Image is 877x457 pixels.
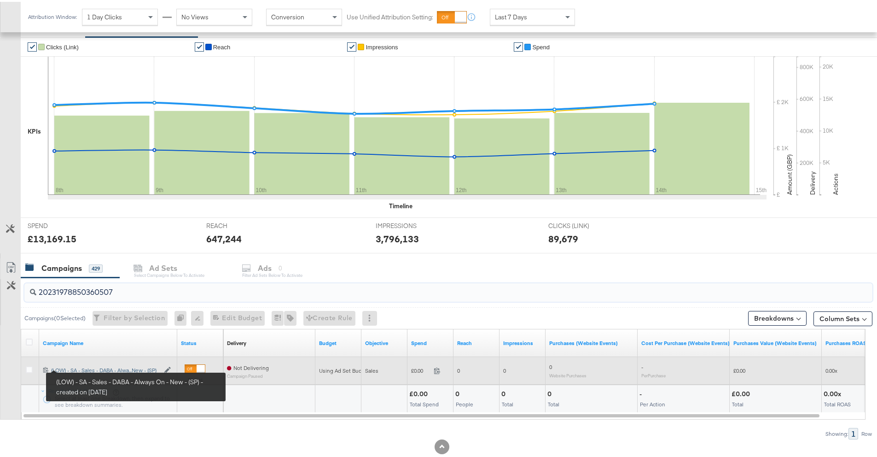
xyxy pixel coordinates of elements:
[861,429,872,435] div: Row
[213,42,231,49] span: Reach
[206,220,275,228] span: REACH
[503,338,542,345] a: The number of times your ad was served. On mobile apps an ad is counted as served the first time ...
[28,220,97,228] span: SPEND
[824,399,851,406] span: Total ROAS
[206,230,242,244] div: 647,244
[227,338,246,345] div: Delivery
[36,278,795,296] input: Search Campaigns by Name, ID or Objective
[365,338,404,345] a: Your campaign's objective.
[174,309,191,324] div: 0
[227,372,269,377] sub: Campaign Paused
[347,11,433,20] label: Use Unified Attribution Setting:
[813,310,872,324] button: Column Sets
[501,388,508,397] div: 0
[28,41,37,50] a: ✔
[195,41,204,50] a: ✔
[376,220,445,228] span: IMPRESSIONS
[549,362,552,369] span: 0
[185,375,205,381] label: Paused
[548,399,559,406] span: Total
[347,41,356,50] a: ✔
[514,41,523,50] a: ✔
[271,11,304,19] span: Conversion
[733,365,745,372] span: £0.00
[733,338,818,345] a: The total value of the purchase actions tracked by your Custom Audience pixel on your website aft...
[848,426,858,438] div: 1
[410,399,439,406] span: Total Spend
[233,363,269,369] span: Not Delivering
[457,338,496,345] a: The number of people your ad was served to.
[785,152,794,193] text: Amount (GBP)
[28,12,77,18] div: Attribution Window:
[732,399,743,406] span: Total
[549,338,634,345] a: The number of times a purchase was made tracked by your Custom Audience pixel on your website aft...
[24,312,86,321] div: Campaigns ( 0 Selected)
[456,399,473,406] span: People
[547,388,554,397] div: 0
[376,230,419,244] div: 3,796,133
[43,338,174,345] a: Your campaign name.
[181,11,209,19] span: No Views
[389,200,412,209] div: Timeline
[748,309,807,324] button: Breakdowns
[732,388,753,397] div: £0.00
[549,371,587,376] sub: Website Purchases
[455,388,462,397] div: 0
[46,42,79,49] span: Clicks (Link)
[457,365,460,372] span: 0
[319,338,358,345] a: The maximum amount you're willing to spend on your ads, on average each day or over the lifetime ...
[28,230,76,244] div: £13,169.15
[825,429,848,435] div: Showing:
[808,170,817,193] text: Delivery
[41,261,82,272] div: Campaigns
[87,11,122,19] span: 1 Day Clicks
[409,388,430,397] div: £0.00
[503,365,506,372] span: 0
[640,399,665,406] span: Per Action
[641,362,643,369] span: -
[495,11,527,19] span: Last 7 Days
[411,338,450,345] a: The total amount spent to date.
[641,338,730,345] a: The average cost for each purchase tracked by your Custom Audience pixel on your website after pe...
[548,220,617,228] span: CLICKS (LINK)
[227,338,246,345] a: Reflects the ability of your Ad Campaign to achieve delivery based on ad states, schedule and bud...
[639,388,645,397] div: -
[89,263,103,271] div: 429
[831,171,840,193] text: Actions
[51,365,159,372] div: (LOW) - SA - Sales - DABA - Alwa...New - (SP)
[548,230,578,244] div: 89,679
[181,338,220,345] a: Shows the current state of your Ad Campaign.
[51,365,159,373] a: (LOW) - SA - Sales - DABA - Alwa...New - (SP)
[28,125,41,134] div: KPIs
[532,42,550,49] span: Spend
[365,365,378,372] span: Sales
[319,365,370,373] div: Using Ad Set Budget
[824,388,844,397] div: 0.00x
[411,365,430,372] span: £0.00
[366,42,398,49] span: Impressions
[641,371,666,376] sub: Per Purchase
[502,399,513,406] span: Total
[825,365,837,372] span: 0.00x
